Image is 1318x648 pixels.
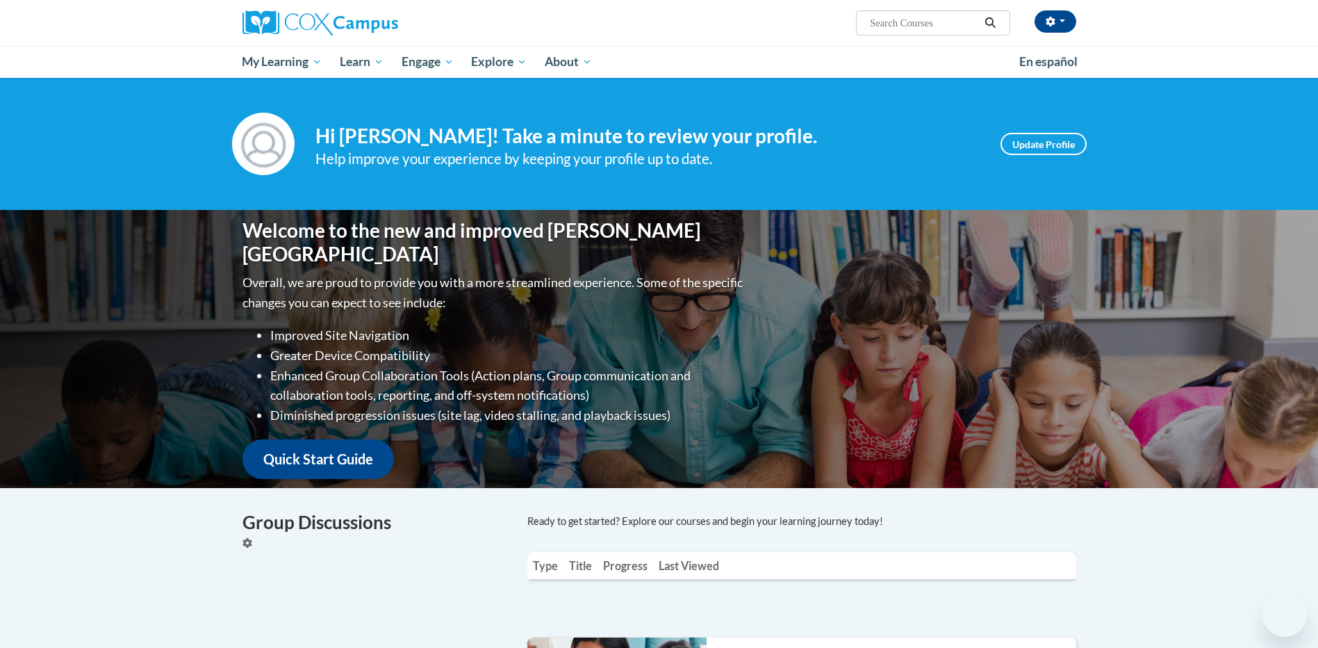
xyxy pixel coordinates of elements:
iframe: Button to launch messaging window [1262,592,1307,637]
li: Diminished progression issues (site lag, video stalling, and playback issues) [270,405,746,426]
span: Explore [471,54,527,70]
h4: Hi [PERSON_NAME]! Take a minute to review your profile. [315,124,980,148]
li: Greater Device Compatibility [270,346,746,366]
a: En español [1010,47,1087,76]
li: Improved Site Navigation [270,325,746,346]
a: Engage [393,46,463,78]
span: En español [1019,54,1078,69]
th: Progress [598,552,653,579]
th: Title [563,552,598,579]
a: Cox Campus [242,10,506,35]
span: About [545,54,592,70]
a: My Learning [233,46,331,78]
a: Update Profile [1000,133,1087,155]
h1: Welcome to the new and improved [PERSON_NAME][GEOGRAPHIC_DATA] [242,219,746,266]
a: Learn [331,46,393,78]
img: Cox Campus [242,10,398,35]
th: Last Viewed [653,552,725,579]
a: Explore [462,46,536,78]
li: Enhanced Group Collaboration Tools (Action plans, Group communication and collaboration tools, re... [270,366,746,406]
button: Account Settings [1035,10,1076,33]
div: Help improve your experience by keeping your profile up to date. [315,147,980,170]
h4: Group Discussions [242,509,506,536]
button: Search [980,15,1000,31]
span: My Learning [242,54,322,70]
p: Overall, we are proud to provide you with a more streamlined experience. Some of the specific cha... [242,273,746,313]
img: Profile Image [232,113,295,175]
th: Type [527,552,563,579]
span: Engage [402,54,454,70]
span: Learn [340,54,384,70]
input: Search Courses [868,15,980,31]
a: Quick Start Guide [242,439,394,479]
div: Main menu [222,46,1097,78]
a: About [536,46,601,78]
